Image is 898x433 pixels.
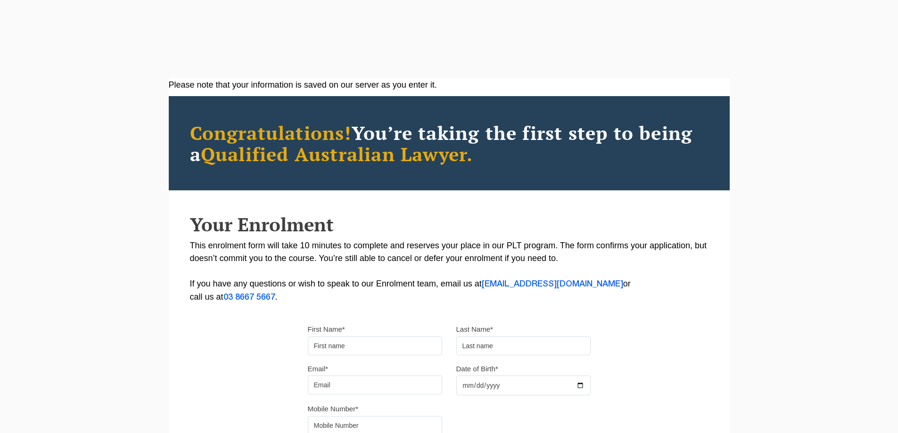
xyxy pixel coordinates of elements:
input: Last name [456,336,591,355]
h2: Your Enrolment [190,214,709,235]
input: First name [308,336,442,355]
div: Please note that your information is saved on our server as you enter it. [169,79,730,91]
h2: You’re taking the first step to being a [190,122,709,164]
p: This enrolment form will take 10 minutes to complete and reserves your place in our PLT program. ... [190,239,709,304]
span: Congratulations! [190,120,352,145]
label: Mobile Number* [308,404,359,414]
label: Email* [308,364,328,374]
label: Date of Birth* [456,364,498,374]
label: Last Name* [456,325,493,334]
span: Qualified Australian Lawyer. [201,141,473,166]
a: 03 8667 5667 [223,294,275,301]
label: First Name* [308,325,345,334]
input: Email [308,376,442,394]
a: [EMAIL_ADDRESS][DOMAIN_NAME] [482,280,623,288]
